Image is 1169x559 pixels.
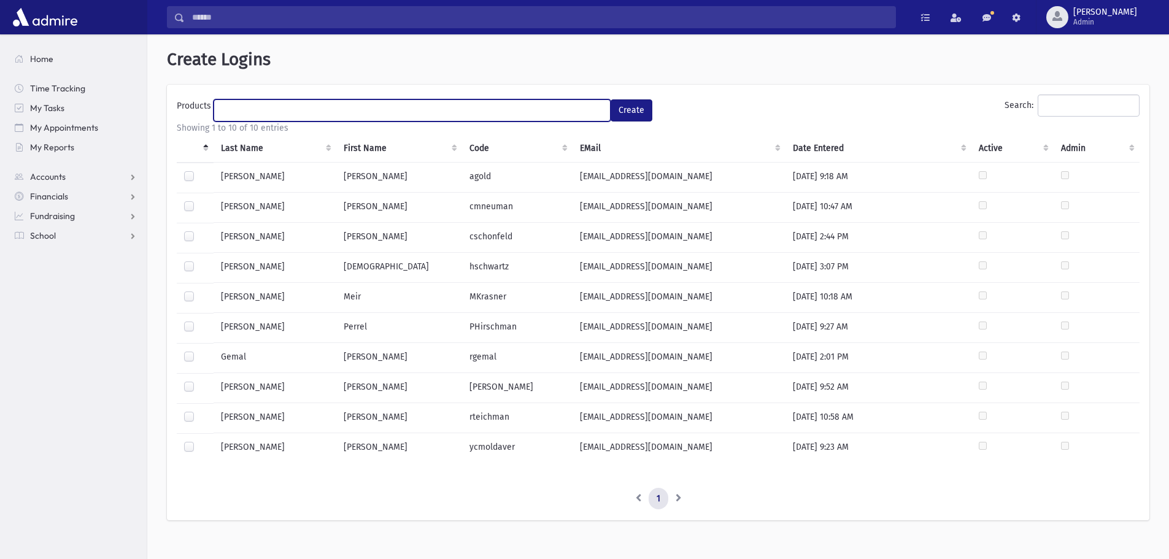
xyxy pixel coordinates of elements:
[336,283,462,313] td: Meir
[1073,17,1137,27] span: Admin
[611,99,652,121] button: Create
[5,137,147,157] a: My Reports
[785,162,972,193] td: [DATE] 9:18 AM
[573,193,785,223] td: [EMAIL_ADDRESS][DOMAIN_NAME]
[573,403,785,433] td: [EMAIL_ADDRESS][DOMAIN_NAME]
[336,433,462,463] td: [PERSON_NAME]
[30,191,68,202] span: Financials
[214,283,336,313] td: [PERSON_NAME]
[573,283,785,313] td: [EMAIL_ADDRESS][DOMAIN_NAME]
[336,403,462,433] td: [PERSON_NAME]
[1038,94,1140,117] input: Search:
[336,162,462,193] td: [PERSON_NAME]
[336,193,462,223] td: [PERSON_NAME]
[5,49,147,69] a: Home
[5,79,147,98] a: Time Tracking
[30,102,64,114] span: My Tasks
[336,313,462,343] td: Perrel
[30,83,85,94] span: Time Tracking
[573,223,785,253] td: [EMAIL_ADDRESS][DOMAIN_NAME]
[185,6,895,28] input: Search
[30,171,66,182] span: Accounts
[214,433,336,463] td: [PERSON_NAME]
[30,142,74,153] span: My Reports
[785,283,972,313] td: [DATE] 10:18 AM
[336,223,462,253] td: [PERSON_NAME]
[336,134,462,163] th: First Name : activate to sort column ascending
[785,223,972,253] td: [DATE] 2:44 PM
[462,343,573,373] td: rgemal
[30,53,53,64] span: Home
[336,373,462,403] td: [PERSON_NAME]
[214,253,336,283] td: [PERSON_NAME]
[1073,7,1137,17] span: [PERSON_NAME]
[1054,134,1140,163] th: Admin : activate to sort column ascending
[573,253,785,283] td: [EMAIL_ADDRESS][DOMAIN_NAME]
[462,433,573,463] td: ycmoldaver
[30,122,98,133] span: My Appointments
[462,162,573,193] td: agold
[30,230,56,241] span: School
[785,373,972,403] td: [DATE] 9:52 AM
[214,343,336,373] td: Gemal
[214,313,336,343] td: [PERSON_NAME]
[214,162,336,193] td: [PERSON_NAME]
[573,134,785,163] th: EMail : activate to sort column ascending
[167,49,1149,70] h1: Create Logins
[10,5,80,29] img: AdmirePro
[462,193,573,223] td: cmneuman
[30,210,75,222] span: Fundraising
[1005,94,1140,117] label: Search:
[177,99,214,117] label: Products
[462,403,573,433] td: rteichman
[5,206,147,226] a: Fundraising
[214,403,336,433] td: [PERSON_NAME]
[214,193,336,223] td: [PERSON_NAME]
[785,193,972,223] td: [DATE] 10:47 AM
[785,253,972,283] td: [DATE] 3:07 PM
[336,253,462,283] td: [DEMOGRAPHIC_DATA]
[462,283,573,313] td: MKrasner
[462,253,573,283] td: hschwartz
[573,313,785,343] td: [EMAIL_ADDRESS][DOMAIN_NAME]
[573,343,785,373] td: [EMAIL_ADDRESS][DOMAIN_NAME]
[971,134,1054,163] th: Active : activate to sort column ascending
[785,343,972,373] td: [DATE] 2:01 PM
[214,373,336,403] td: [PERSON_NAME]
[785,403,972,433] td: [DATE] 10:58 AM
[462,134,573,163] th: Code : activate to sort column ascending
[573,373,785,403] td: [EMAIL_ADDRESS][DOMAIN_NAME]
[785,313,972,343] td: [DATE] 9:27 AM
[177,121,1140,134] div: Showing 1 to 10 of 10 entries
[462,223,573,253] td: cschonfeld
[462,373,573,403] td: [PERSON_NAME]
[177,134,214,163] th: : activate to sort column descending
[649,488,668,510] a: 1
[5,98,147,118] a: My Tasks
[573,162,785,193] td: [EMAIL_ADDRESS][DOMAIN_NAME]
[214,134,336,163] th: Last Name : activate to sort column ascending
[785,134,972,163] th: Date Entered : activate to sort column ascending
[336,343,462,373] td: [PERSON_NAME]
[462,313,573,343] td: PHirschman
[214,223,336,253] td: [PERSON_NAME]
[5,118,147,137] a: My Appointments
[573,433,785,463] td: [EMAIL_ADDRESS][DOMAIN_NAME]
[5,167,147,187] a: Accounts
[785,433,972,463] td: [DATE] 9:23 AM
[5,187,147,206] a: Financials
[5,226,147,245] a: School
